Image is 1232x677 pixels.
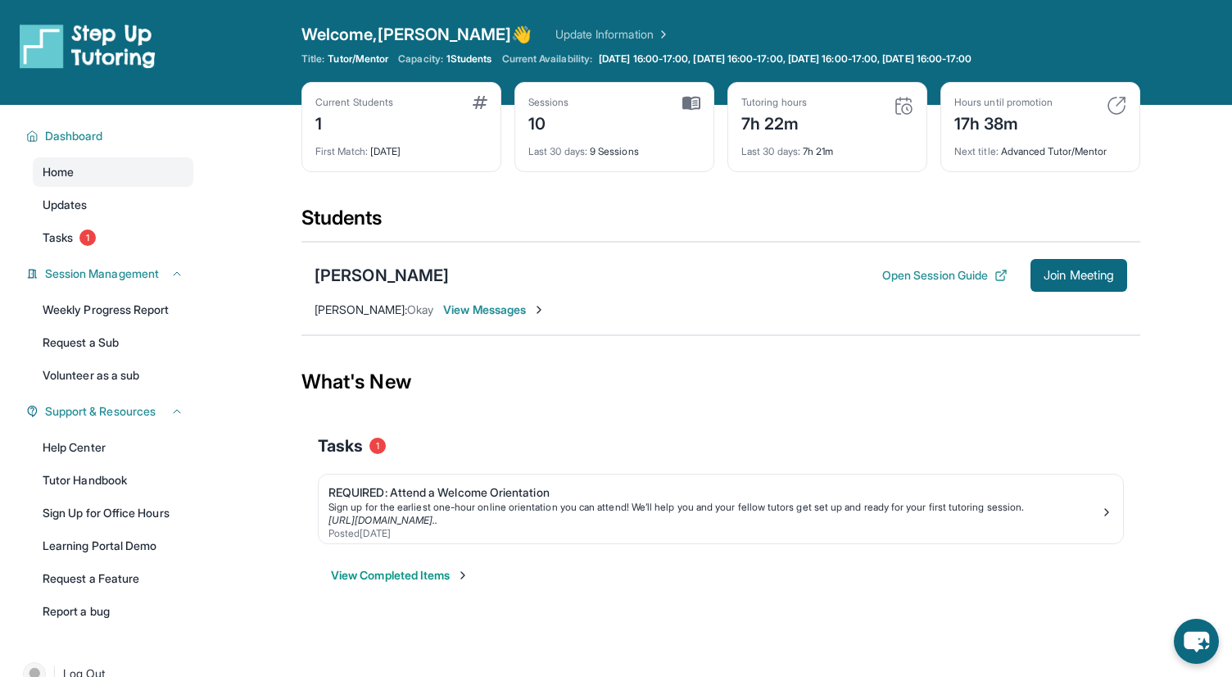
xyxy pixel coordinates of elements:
div: 9 Sessions [528,135,700,158]
a: [DATE] 16:00-17:00, [DATE] 16:00-17:00, [DATE] 16:00-17:00, [DATE] 16:00-17:00 [596,52,975,66]
img: Chevron Right [654,26,670,43]
span: [PERSON_NAME] : [315,302,407,316]
div: 10 [528,109,569,135]
span: 1 [79,229,96,246]
a: Learning Portal Demo [33,531,193,561]
a: [URL][DOMAIN_NAME].. [328,514,437,526]
a: Volunteer as a sub [33,361,193,390]
span: Join Meeting [1044,270,1114,280]
button: Join Meeting [1030,259,1127,292]
img: card [894,96,913,116]
a: Help Center [33,433,193,462]
div: 7h 22m [741,109,807,135]
button: chat-button [1174,619,1219,664]
span: 1 Students [446,52,492,66]
span: 1 [369,438,386,454]
div: Current Students [315,96,393,109]
img: Chevron-Right [532,303,546,316]
div: What's New [301,346,1140,418]
div: 17h 38m [954,109,1053,135]
a: Request a Sub [33,328,193,357]
a: Update Information [555,26,670,43]
div: Posted [DATE] [328,527,1100,540]
div: Hours until promotion [954,96,1053,109]
div: REQUIRED: Attend a Welcome Orientation [328,484,1100,501]
span: Session Management [45,266,159,282]
span: Okay [407,302,433,316]
div: 1 [315,109,393,135]
div: [PERSON_NAME] [315,264,449,287]
div: [DATE] [315,135,487,158]
img: card [1107,96,1126,116]
span: First Match : [315,145,368,157]
div: Students [301,205,1140,241]
button: Open Session Guide [882,267,1008,284]
div: Sign up for the earliest one-hour online orientation you can attend! We’ll help you and your fell... [328,501,1100,514]
span: Last 30 days : [528,145,587,157]
span: Home [43,164,74,180]
span: Tasks [43,229,73,246]
a: Weekly Progress Report [33,295,193,325]
a: Tutor Handbook [33,466,193,495]
a: Updates [33,190,193,220]
span: Last 30 days : [741,145,800,157]
span: Title: [301,52,324,66]
img: card [682,96,700,111]
button: Session Management [38,266,183,282]
a: Tasks1 [33,223,193,252]
img: logo [20,23,156,69]
div: Advanced Tutor/Mentor [954,135,1126,158]
a: Report a bug [33,597,193,626]
span: Support & Resources [45,403,156,420]
span: [DATE] 16:00-17:00, [DATE] 16:00-17:00, [DATE] 16:00-17:00, [DATE] 16:00-17:00 [599,52,972,66]
div: Sessions [528,96,569,109]
img: card [473,96,487,109]
a: Sign Up for Office Hours [33,498,193,528]
span: Next title : [954,145,999,157]
span: Updates [43,197,88,213]
span: Welcome, [PERSON_NAME] 👋 [301,23,532,46]
span: View Messages [443,302,546,318]
button: Support & Resources [38,403,183,420]
span: Capacity: [398,52,443,66]
button: View Completed Items [331,567,469,584]
a: REQUIRED: Attend a Welcome OrientationSign up for the earliest one-hour online orientation you ca... [319,475,1123,543]
button: Dashboard [38,128,183,144]
span: Dashboard [45,128,103,144]
span: Current Availability: [502,52,592,66]
div: Tutoring hours [741,96,807,109]
span: Tutor/Mentor [328,52,388,66]
div: 7h 21m [741,135,913,158]
a: Request a Feature [33,564,193,593]
a: Home [33,157,193,187]
span: Tasks [318,434,363,457]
